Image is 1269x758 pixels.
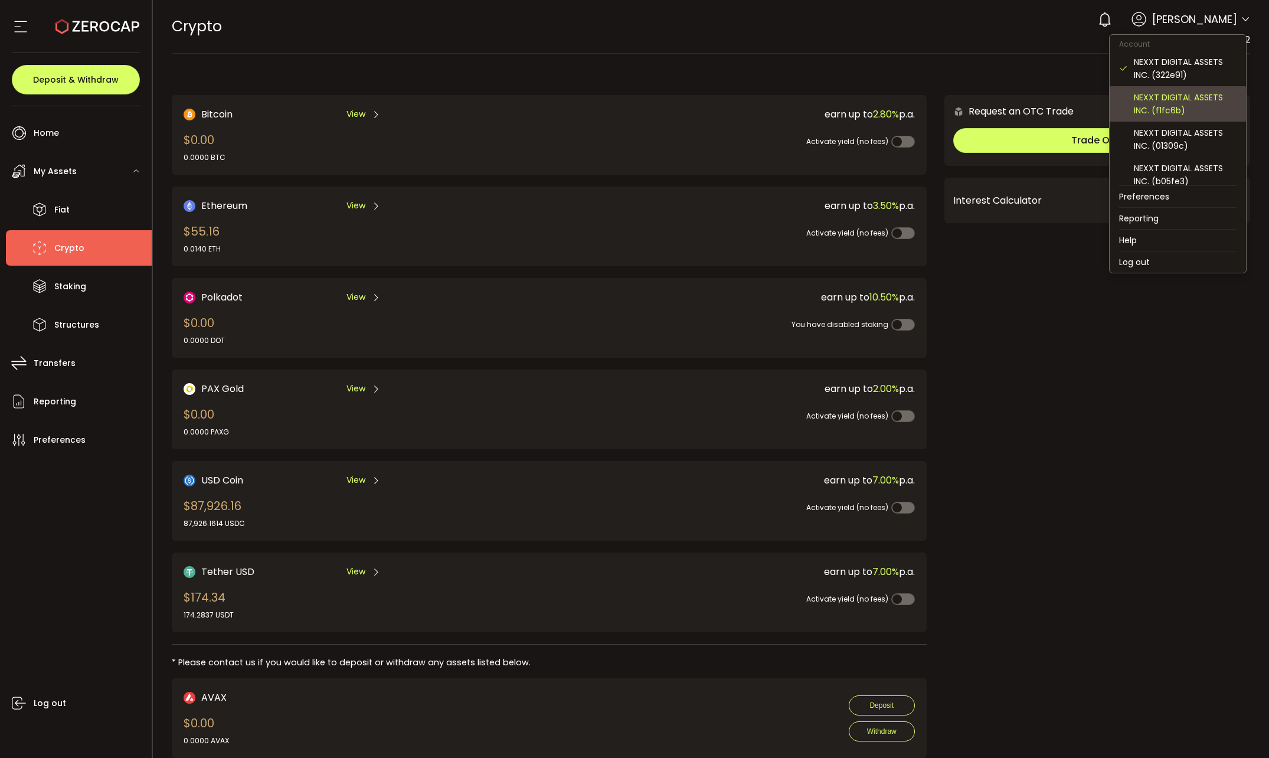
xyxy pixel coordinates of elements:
[184,427,229,437] div: 0.0000 PAXG
[1134,91,1237,117] div: NEXXT DIGITAL ASSETS INC. (f1fc6b)
[806,411,888,421] span: Activate yield (no fees)
[201,107,233,122] span: Bitcoin
[184,714,229,746] div: $0.00
[184,335,225,346] div: 0.0000 DOT
[1110,208,1246,229] li: Reporting
[1134,126,1237,152] div: NEXXT DIGITAL ASSETS INC. (01309c)
[806,136,888,146] span: Activate yield (no fees)
[867,727,897,736] span: Withdraw
[184,383,195,395] img: PAX Gold
[872,473,899,487] span: 7.00%
[184,589,234,620] div: $174.34
[1110,186,1246,207] li: Preferences
[201,290,243,305] span: Polkadot
[34,125,59,142] span: Home
[12,65,140,94] button: Deposit & Withdraw
[184,610,234,620] div: 174.2837 USDT
[34,695,66,712] span: Log out
[201,473,243,488] span: USD Coin
[34,355,76,372] span: Transfers
[34,393,76,410] span: Reporting
[849,695,915,715] button: Deposit
[872,565,899,579] span: 7.00%
[54,240,84,257] span: Crypto
[184,314,225,346] div: $0.00
[172,656,927,669] div: * Please contact us if you would like to deposit or withdraw any assets listed below.
[792,319,888,329] span: You have disabled staking
[953,187,1241,215] div: Interest Calculator
[944,104,1074,119] div: Request an OTC Trade
[536,290,915,305] div: earn up to p.a.
[184,292,195,303] img: DOT
[346,566,365,578] span: View
[806,502,888,512] span: Activate yield (no fees)
[54,278,86,295] span: Staking
[873,107,899,121] span: 2.80%
[184,692,195,704] img: avax_portfolio.png
[1222,33,1250,47] span: NDA 2
[1134,55,1237,81] div: NEXXT DIGITAL ASSETS INC. (322e91)
[184,109,195,120] img: Bitcoin
[536,473,915,488] div: earn up to p.a.
[201,381,244,396] span: PAX Gold
[172,16,222,37] span: Crypto
[184,475,195,486] img: USD Coin
[34,432,86,449] span: Preferences
[346,200,365,212] span: View
[184,152,225,163] div: 0.0000 BTC
[1134,162,1237,188] div: NEXXT DIGITAL ASSETS INC. (b05fe3)
[201,198,247,213] span: Ethereum
[184,736,229,746] div: 0.0000 AVAX
[953,106,964,117] img: 6nGpN7MZ9FLuBP83NiajKbTRY4UzlzQtBKtCrLLspmCkSvCZHBKvY3NxgQaT5JnOQREvtQ257bXeeSTueZfAPizblJ+Fe8JwA...
[1152,11,1237,27] span: [PERSON_NAME]
[184,244,221,254] div: 0.0140 ETH
[806,228,888,238] span: Activate yield (no fees)
[184,406,229,437] div: $0.00
[873,199,899,213] span: 3.50%
[536,198,915,213] div: earn up to p.a.
[54,201,70,218] span: Fiat
[201,564,254,579] span: Tether USD
[869,701,894,710] span: Deposit
[873,382,899,396] span: 2.00%
[346,291,365,303] span: View
[54,316,99,334] span: Structures
[346,383,365,395] span: View
[953,128,1241,153] button: Trade OTC
[536,564,915,579] div: earn up to p.a.
[184,223,221,254] div: $55.16
[1110,251,1246,273] li: Log out
[536,381,915,396] div: earn up to p.a.
[1110,39,1159,49] span: Account
[33,76,119,84] span: Deposit & Withdraw
[34,163,77,180] span: My Assets
[184,497,245,529] div: $87,926.16
[346,108,365,120] span: View
[184,566,195,578] img: Tether USD
[346,474,365,486] span: View
[869,290,899,304] span: 10.50%
[201,690,227,705] span: AVAX
[806,594,888,604] span: Activate yield (no fees)
[1210,701,1269,758] iframe: Chat Widget
[184,131,225,163] div: $0.00
[536,107,915,122] div: earn up to p.a.
[849,721,915,741] button: Withdraw
[1071,133,1123,147] span: Trade OTC
[184,518,245,529] div: 87,926.1614 USDC
[184,200,195,212] img: Ethereum
[1110,230,1246,251] li: Help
